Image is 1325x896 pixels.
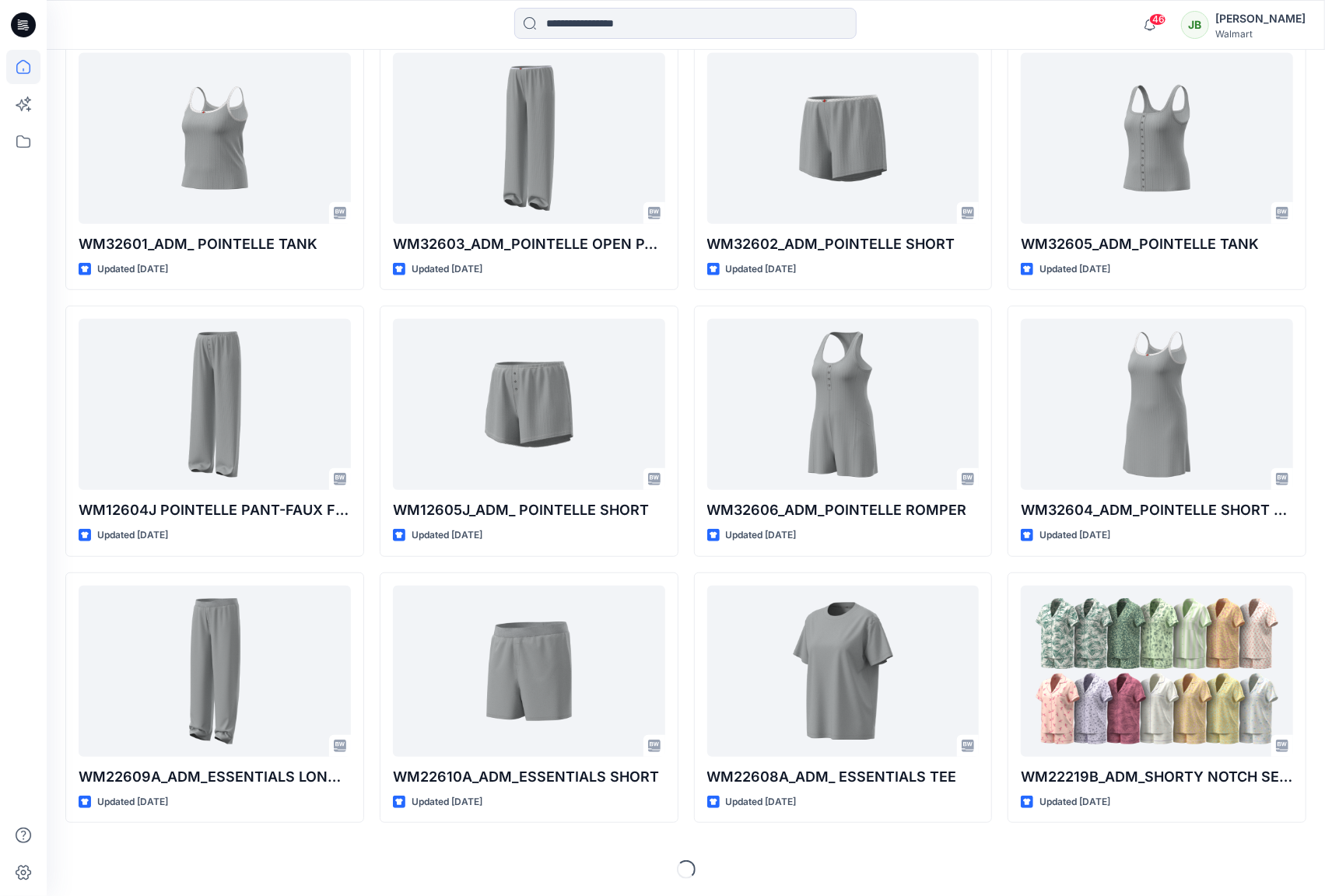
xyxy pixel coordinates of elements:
p: Updated [DATE] [1039,261,1110,278]
p: Updated [DATE] [412,261,482,278]
p: Updated [DATE] [97,527,168,544]
a: WM32606_ADM_POINTELLE ROMPER [707,319,980,490]
p: Updated [DATE] [1039,527,1110,544]
a: WM32601_ADM_ POINTELLE TANK [79,53,351,224]
p: WM22219B_ADM_SHORTY NOTCH SET_COLORWAY [1021,766,1293,788]
p: WM22609A_ADM_ESSENTIALS LONG PANT [79,766,351,788]
p: Updated [DATE] [1039,794,1110,810]
p: WM12604J POINTELLE PANT-FAUX FLY & BUTTONS + PICOT [79,499,351,521]
span: 46 [1149,13,1166,26]
p: WM32604_ADM_POINTELLE SHORT CHEMISE [1021,499,1293,521]
a: WM22609A_ADM_ESSENTIALS LONG PANT [79,586,351,757]
a: WM12604J POINTELLE PANT-FAUX FLY & BUTTONS + PICOT [79,319,351,490]
p: Updated [DATE] [726,261,797,278]
a: WM32605_ADM_POINTELLE TANK [1021,53,1293,224]
p: WM32606_ADM_POINTELLE ROMPER [707,499,980,521]
p: Updated [DATE] [97,261,168,278]
p: WM32602_ADM_POINTELLE SHORT [707,233,980,255]
p: WM32603_ADM_POINTELLE OPEN PANT [393,233,665,255]
p: WM32605_ADM_POINTELLE TANK [1021,233,1293,255]
div: Walmart [1215,28,1306,40]
div: [PERSON_NAME] [1215,9,1306,28]
a: WM22608A_ADM_ ESSENTIALS TEE [707,586,980,757]
p: Updated [DATE] [412,527,482,544]
a: WM22610A_ADM_ESSENTIALS SHORT [393,586,665,757]
a: WM32603_ADM_POINTELLE OPEN PANT [393,53,665,224]
p: WM12605J_ADM_ POINTELLE SHORT [393,499,665,521]
p: WM32601_ADM_ POINTELLE TANK [79,233,351,255]
div: JB [1181,11,1209,39]
a: WM32604_ADM_POINTELLE SHORT CHEMISE [1021,319,1293,490]
p: WM22608A_ADM_ ESSENTIALS TEE [707,766,980,788]
a: WM22219B_ADM_SHORTY NOTCH SET_COLORWAY [1021,586,1293,757]
p: Updated [DATE] [97,794,168,810]
p: Updated [DATE] [726,794,797,810]
a: WM32602_ADM_POINTELLE SHORT [707,53,980,224]
p: Updated [DATE] [412,794,482,810]
p: WM22610A_ADM_ESSENTIALS SHORT [393,766,665,788]
p: Updated [DATE] [726,527,797,544]
a: WM12605J_ADM_ POINTELLE SHORT [393,319,665,490]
